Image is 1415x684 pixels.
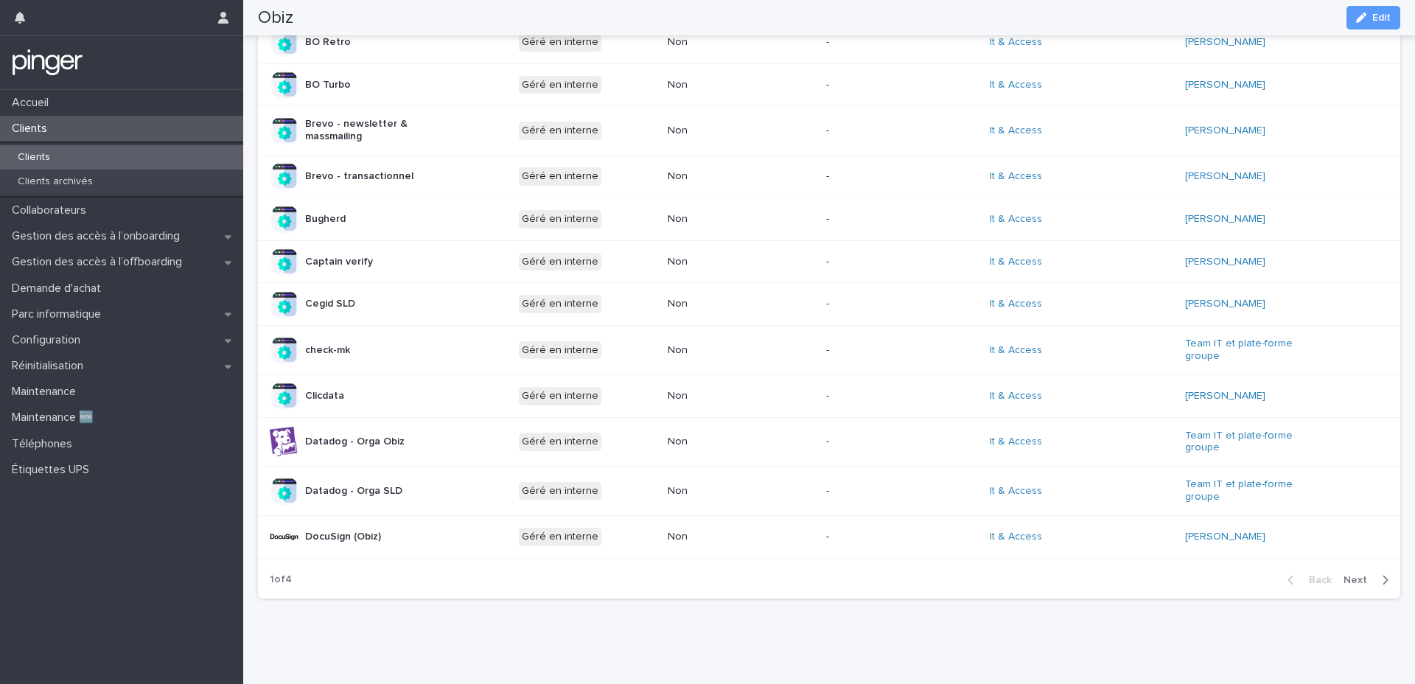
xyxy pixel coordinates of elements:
[1185,478,1308,503] a: Team IT et plate-forme groupe
[1185,390,1265,402] a: [PERSON_NAME]
[6,255,194,269] p: Gestion des accès à l’offboarding
[305,390,344,402] p: Clicdata
[305,170,413,183] p: Brevo - transactionnel
[305,256,373,268] p: Captain verify
[1185,531,1265,543] a: [PERSON_NAME]
[6,385,88,399] p: Maintenance
[990,79,1042,91] a: It & Access
[1276,573,1338,587] button: Back
[6,282,113,296] p: Demande d'achat
[826,344,949,357] p: -
[990,36,1042,49] a: It & Access
[990,298,1042,310] a: It & Access
[826,170,949,183] p: -
[990,125,1042,137] a: It & Access
[826,436,949,448] p: -
[258,21,1400,63] tr: BO RetroGéré en interneNon-It & Access [PERSON_NAME]
[258,198,1400,240] tr: BugherdGéré en interneNon-It & Access [PERSON_NAME]
[826,256,949,268] p: -
[1185,338,1308,363] a: Team IT et plate-forme groupe
[990,213,1042,226] a: It & Access
[519,33,601,52] div: Géré en interne
[826,390,949,402] p: -
[668,485,791,498] p: Non
[258,155,1400,198] tr: Brevo - transactionnelGéré en interneNon-It & Access [PERSON_NAME]
[1185,170,1265,183] a: [PERSON_NAME]
[668,79,791,91] p: Non
[519,76,601,94] div: Géré en interne
[826,213,949,226] p: -
[1185,298,1265,310] a: [PERSON_NAME]
[519,167,601,186] div: Géré en interne
[6,463,101,477] p: Étiquettes UPS
[305,213,346,226] p: Bugherd
[519,482,601,500] div: Géré en interne
[6,122,59,136] p: Clients
[6,229,192,243] p: Gestion des accès à l’onboarding
[668,436,791,448] p: Non
[1185,213,1265,226] a: [PERSON_NAME]
[668,256,791,268] p: Non
[258,326,1400,375] tr: check-mkGéré en interneNon-It & Access Team IT et plate-forme groupe
[258,374,1400,417] tr: ClicdataGéré en interneNon-It & Access [PERSON_NAME]
[258,515,1400,558] tr: DocuSign (Obiz)Géré en interneNon-It & Access [PERSON_NAME]
[6,437,84,451] p: Téléphones
[1185,79,1265,91] a: [PERSON_NAME]
[6,203,98,217] p: Collaborateurs
[519,210,601,228] div: Géré en interne
[258,106,1400,156] tr: Brevo - newsletter & massmailingGéré en interneNon-It & Access [PERSON_NAME]
[305,36,351,49] p: BO Retro
[1338,573,1400,587] button: Next
[826,79,949,91] p: -
[305,298,355,310] p: Cegid SLD
[519,122,601,140] div: Géré en interne
[668,125,791,137] p: Non
[826,485,949,498] p: -
[668,531,791,543] p: Non
[826,298,949,310] p: -
[519,528,601,546] div: Géré en interne
[668,36,791,49] p: Non
[990,531,1042,543] a: It & Access
[258,7,293,29] h2: Obiz
[519,295,601,313] div: Géré en interne
[6,151,62,164] p: Clients
[668,213,791,226] p: Non
[990,170,1042,183] a: It & Access
[668,344,791,357] p: Non
[519,433,601,451] div: Géré en interne
[305,118,428,143] p: Brevo - newsletter & massmailing
[305,344,350,357] p: check-mk
[519,341,601,360] div: Géré en interne
[6,333,92,347] p: Configuration
[258,562,304,598] p: 1 of 4
[826,531,949,543] p: -
[6,411,105,425] p: Maintenance 🆕
[305,531,381,543] p: DocuSign (Obiz)
[1185,125,1265,137] a: [PERSON_NAME]
[6,359,95,373] p: Réinitialisation
[258,283,1400,326] tr: Cegid SLDGéré en interneNon-It & Access [PERSON_NAME]
[990,344,1042,357] a: It & Access
[668,390,791,402] p: Non
[258,417,1400,467] tr: Datadog - Orga ObizGéré en interneNon-It & Access Team IT et plate-forme groupe
[990,256,1042,268] a: It & Access
[519,253,601,271] div: Géré en interne
[990,390,1042,402] a: It & Access
[258,240,1400,283] tr: Captain verifyGéré en interneNon-It & Access [PERSON_NAME]
[1346,6,1400,29] button: Edit
[668,298,791,310] p: Non
[305,79,351,91] p: BO Turbo
[6,96,60,110] p: Accueil
[305,436,405,448] p: Datadog - Orga Obiz
[12,48,83,77] img: mTgBEunGTSyRkCgitkcU
[990,485,1042,498] a: It & Access
[1372,13,1391,23] span: Edit
[1185,430,1308,455] a: Team IT et plate-forme groupe
[990,436,1042,448] a: It & Access
[1300,575,1332,585] span: Back
[305,485,402,498] p: Datadog - Orga SLD
[826,36,949,49] p: -
[6,307,113,321] p: Parc informatique
[826,125,949,137] p: -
